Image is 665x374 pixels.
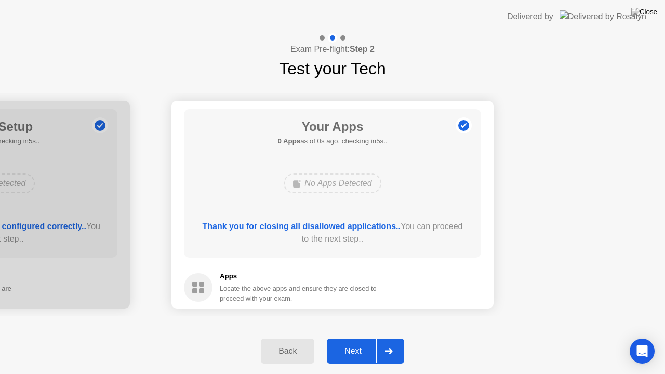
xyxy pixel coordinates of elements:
div: Open Intercom Messenger [630,339,655,364]
button: Next [327,339,404,364]
h1: Your Apps [277,117,387,136]
div: No Apps Detected [284,173,381,193]
img: Close [631,8,657,16]
h4: Exam Pre-flight: [290,43,375,56]
img: Delivered by Rosalyn [560,10,646,22]
div: Back [264,346,311,356]
b: 0 Apps [277,137,300,145]
h5: as of 0s ago, checking in5s.. [277,136,387,146]
b: Thank you for closing all disallowed applications.. [203,222,401,231]
button: Back [261,339,314,364]
h1: Test your Tech [279,56,386,81]
b: Step 2 [350,45,375,54]
div: Next [330,346,376,356]
div: You can proceed to the next step.. [199,220,467,245]
div: Locate the above apps and ensure they are closed to proceed with your exam. [220,284,377,303]
div: Delivered by [507,10,553,23]
h5: Apps [220,271,377,282]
